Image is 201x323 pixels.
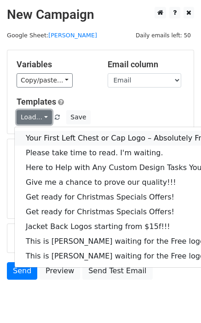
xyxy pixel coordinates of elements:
[7,262,37,280] a: Send
[17,59,94,70] h5: Variables
[48,32,97,39] a: [PERSON_NAME]
[17,73,73,88] a: Copy/paste...
[132,30,194,41] span: Daily emails left: 50
[7,7,194,23] h2: New Campaign
[17,110,52,124] a: Load...
[17,97,56,106] a: Templates
[82,262,152,280] a: Send Test Email
[108,59,185,70] h5: Email column
[132,32,194,39] a: Daily emails left: 50
[40,262,80,280] a: Preview
[66,110,90,124] button: Save
[155,279,201,323] iframe: Chat Widget
[7,32,97,39] small: Google Sheet:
